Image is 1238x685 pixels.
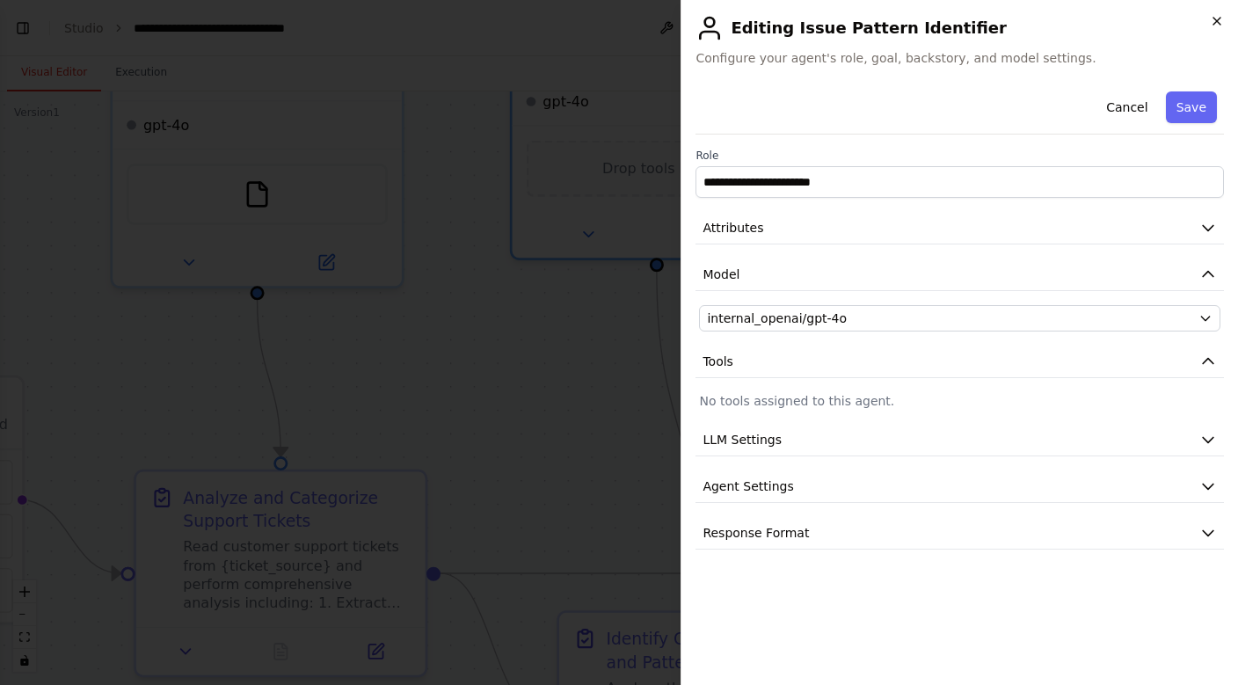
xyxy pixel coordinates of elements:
[695,14,1224,42] h2: Editing Issue Pattern Identifier
[703,266,739,283] span: Model
[695,346,1224,378] button: Tools
[699,392,1220,410] p: No tools assigned to this agent.
[703,431,782,448] span: LLM Settings
[1096,91,1158,123] button: Cancel
[695,470,1224,503] button: Agent Settings
[695,149,1224,163] label: Role
[703,353,733,370] span: Tools
[695,517,1224,550] button: Response Format
[703,477,793,495] span: Agent Settings
[1166,91,1217,123] button: Save
[695,212,1224,244] button: Attributes
[707,310,847,327] span: internal_openai/gpt-4o
[695,49,1224,67] span: Configure your agent's role, goal, backstory, and model settings.
[703,524,809,542] span: Response Format
[699,305,1220,332] button: internal_openai/gpt-4o
[695,259,1224,291] button: Model
[695,424,1224,456] button: LLM Settings
[703,219,763,237] span: Attributes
